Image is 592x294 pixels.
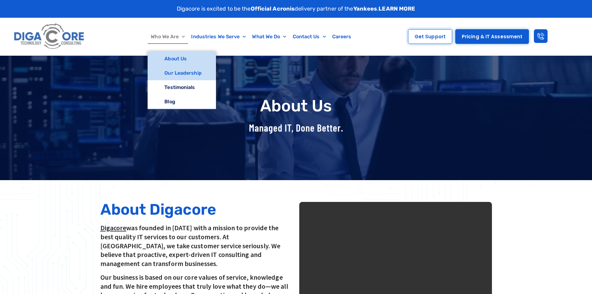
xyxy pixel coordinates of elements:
h1: About Us [97,97,495,115]
a: Digacore [100,223,126,232]
strong: Official Acronis [251,5,295,12]
p: Digacore is excited to be the delivery partner of the . [177,5,415,13]
a: LEARN MORE [379,5,415,12]
a: About Us [148,52,216,66]
span: Managed IT, Done Better. [249,122,343,133]
a: What We Do [249,30,289,44]
p: was founded in [DATE] with a mission to provide the best quality IT services to our customers. At... [100,223,293,268]
a: Our Leadership [148,66,216,80]
span: Get Support [415,34,446,39]
a: Industries We Serve [188,30,249,44]
a: Testimonials [148,80,216,95]
ul: Who We Are [148,52,216,110]
a: Pricing & IT Assessment [455,29,529,44]
a: Contact Us [290,30,329,44]
a: Blog [148,95,216,109]
nav: Menu [117,30,386,44]
h2: About Digacore [100,202,293,217]
strong: Yankees [353,5,377,12]
a: Who We Are [148,30,188,44]
span: Pricing & IT Assessment [462,34,522,39]
a: Get Support [408,29,452,44]
img: Digacore logo 1 [12,21,87,52]
a: Careers [329,30,355,44]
